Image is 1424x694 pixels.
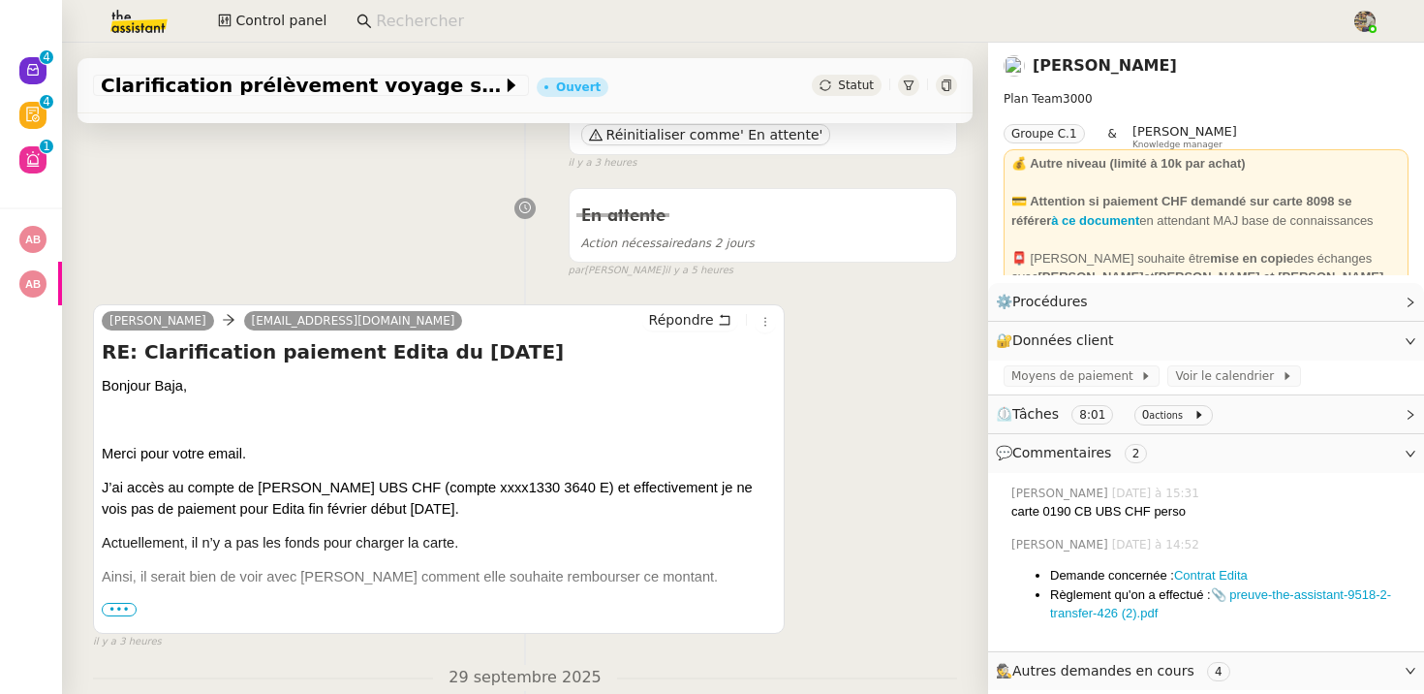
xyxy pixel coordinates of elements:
[569,155,637,172] span: il y a 3 heures
[581,207,666,225] span: En attente
[1011,192,1401,230] div: en attendant MAJ base de connaissances
[996,663,1238,678] span: 🕵️
[1011,536,1112,553] span: [PERSON_NAME]
[838,79,874,92] span: Statut
[1051,213,1139,228] a: à ce document
[606,125,740,144] span: Réinitialiser comme
[1012,294,1088,309] span: Procédures
[1011,156,1246,171] strong: 💰 Autre niveau (limité à 10k par achat)
[1207,662,1230,681] nz-tag: 4
[1050,587,1391,621] a: 📎 preuve-the-assistant-9518-2-transfer-426 (2).pdf
[1071,405,1113,425] nz-tag: 8:01
[102,569,718,584] span: Ainsi, il serait bien de voir avec [PERSON_NAME] comment elle souhaite rembourser ce montant.
[1011,249,1401,287] div: 📮 [PERSON_NAME] souhaite être des échanges avec et .
[1012,332,1114,348] span: Données client
[569,263,585,279] span: par
[996,330,1122,352] span: 🔐
[1011,194,1351,228] strong: 💳 Attention si paiement CHF demandé sur carte 8098 se référer
[43,140,50,157] p: 1
[642,309,738,331] button: Répondre
[1175,366,1281,386] span: Voir le calendrier
[1011,485,1112,502] span: [PERSON_NAME]
[665,263,733,279] span: il y a 5 heures
[1125,444,1148,463] nz-tag: 2
[1154,269,1383,284] strong: [PERSON_NAME] et [PERSON_NAME]
[740,125,822,144] span: ' En attente'
[1210,251,1293,266] strong: mise en copie
[1033,56,1177,75] a: [PERSON_NAME]
[93,634,162,650] span: il y a 3 heures
[1108,124,1117,149] span: &
[1050,585,1409,623] li: Règlement qu'on a effectué :
[569,263,733,279] small: [PERSON_NAME]
[988,283,1424,321] div: ⚙️Procédures
[19,226,46,253] img: svg
[43,50,50,68] p: 4
[1004,92,1063,106] span: Plan Team
[1132,140,1223,150] span: Knowledge manager
[1142,408,1150,422] span: 0
[996,445,1155,460] span: 💬
[556,81,601,93] div: Ouvert
[1132,124,1237,149] app-user-label: Knowledge manager
[996,291,1097,313] span: ⚙️
[1112,536,1203,553] span: [DATE] à 14:52
[1012,445,1111,460] span: Commentaires
[102,603,137,616] span: •••
[235,10,326,32] span: Control panel
[988,395,1424,433] div: ⏲️Tâches 8:01 0actions
[40,50,53,64] nz-badge-sup: 4
[40,140,53,153] nz-badge-sup: 1
[1012,406,1059,422] span: Tâches
[649,310,714,330] span: Répondre
[581,237,684,250] span: Action nécessaire
[996,406,1221,422] span: ⏲️
[581,124,831,145] button: Réinitialiser comme' En attente'
[1132,124,1237,139] span: [PERSON_NAME]
[988,322,1424,360] div: 🔐Données client
[102,480,753,517] span: J’ai accès au compte de [PERSON_NAME] UBS CHF (compte xxxx1330 3640 E) et effectivement je ne voi...
[206,8,338,35] button: Control panel
[376,9,1332,35] input: Rechercher
[1011,502,1409,521] div: carte 0190 CB UBS CHF perso
[102,338,776,365] h4: RE: Clarification paiement Edita du [DATE]
[1011,366,1140,386] span: Moyens de paiement
[40,95,53,109] nz-badge-sup: 4
[1354,11,1376,32] img: 388bd129-7e3b-4cb1-84b4-92a3d763e9b7
[101,76,502,95] span: Clarification prélèvement voyage sur CB
[433,665,617,691] span: 29 septembre 2025
[988,434,1424,472] div: 💬Commentaires 2
[1112,485,1203,502] span: [DATE] à 15:31
[1174,568,1248,583] a: Contrat Edita
[102,312,214,330] a: [PERSON_NAME]
[1012,663,1194,678] span: Autres demandes en cours
[102,446,246,461] span: Merci pour votre email.
[1063,92,1093,106] span: 3000
[252,314,455,328] span: [EMAIL_ADDRESS][DOMAIN_NAME]
[43,95,50,112] p: 4
[1004,124,1085,143] nz-tag: Groupe C.1
[1050,566,1409,585] li: Demande concernée :
[102,535,458,551] span: Actuellement, il n’y a pas les fonds pour charger la carte.
[581,237,755,250] span: dans 2 jours
[19,270,46,298] img: svg
[1004,55,1025,77] img: users%2FlTfsyV2F6qPWZMLkCFFmx0QkZeu2%2Favatar%2FChatGPT%20Image%201%20aou%CC%82t%202025%2C%2011_0...
[102,378,187,394] span: Bonjour Baja,
[1037,269,1143,284] strong: [PERSON_NAME]
[1149,410,1183,421] small: actions
[988,652,1424,690] div: 🕵️Autres demandes en cours 4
